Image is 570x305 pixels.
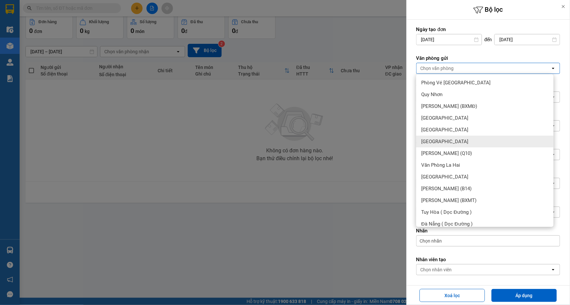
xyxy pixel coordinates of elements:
[551,66,556,71] svg: open
[422,79,491,86] span: Phòng Vé [GEOGRAPHIC_DATA]
[495,34,560,45] input: Select a date.
[421,65,454,72] div: Chọn văn phòng
[551,267,556,272] svg: open
[422,91,443,98] span: Quy Nhơn
[417,34,482,45] input: Select a date.
[416,228,560,234] label: Nhãn
[422,209,472,215] span: Tuy Hòa ( Dọc Đường )
[422,127,469,133] span: [GEOGRAPHIC_DATA]
[422,221,473,227] span: Đà Nẵng ( Dọc Đường )
[422,103,477,110] span: [PERSON_NAME] (BXMĐ)
[420,289,485,302] button: Xoá lọc
[416,256,560,263] label: Nhân viên tạo
[422,185,472,192] span: [PERSON_NAME] (B14)
[422,138,469,145] span: [GEOGRAPHIC_DATA]
[422,150,472,157] span: [PERSON_NAME] (Q10)
[421,266,452,273] div: Chọn nhân viên
[422,174,469,180] span: [GEOGRAPHIC_DATA]
[416,74,554,227] ul: Menu
[406,5,570,15] h6: Bộ lọc
[422,197,477,204] span: [PERSON_NAME] (BXMT)
[420,238,442,244] span: Chọn nhãn
[422,162,460,168] span: Văn Phòng La Hai
[422,115,469,121] span: [GEOGRAPHIC_DATA]
[416,26,560,33] label: Ngày tạo đơn
[492,289,557,302] button: Áp dụng
[485,36,492,43] span: đến
[416,55,560,61] label: Văn phòng gửi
